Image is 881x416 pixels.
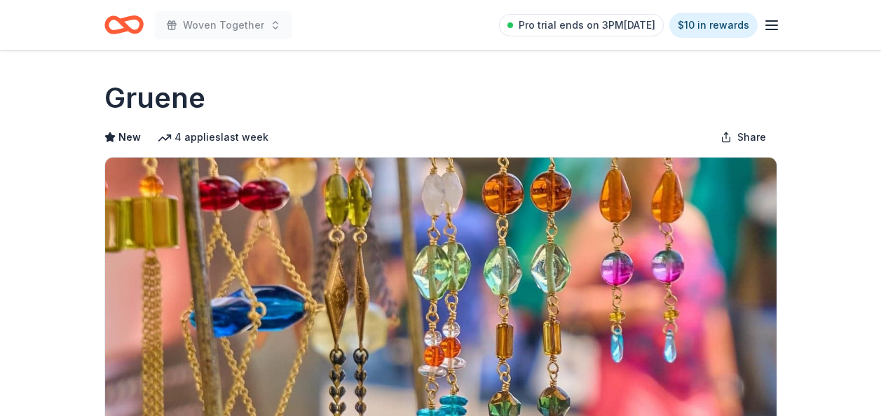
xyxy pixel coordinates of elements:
button: Woven Together [155,11,292,39]
span: New [118,129,141,146]
span: Share [737,129,766,146]
h1: Gruene [104,78,205,118]
a: Home [104,8,144,41]
span: Pro trial ends on 3PM[DATE] [519,17,655,34]
a: Pro trial ends on 3PM[DATE] [499,14,664,36]
a: $10 in rewards [669,13,758,38]
span: Woven Together [183,17,264,34]
div: 4 applies last week [158,129,268,146]
button: Share [709,123,777,151]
